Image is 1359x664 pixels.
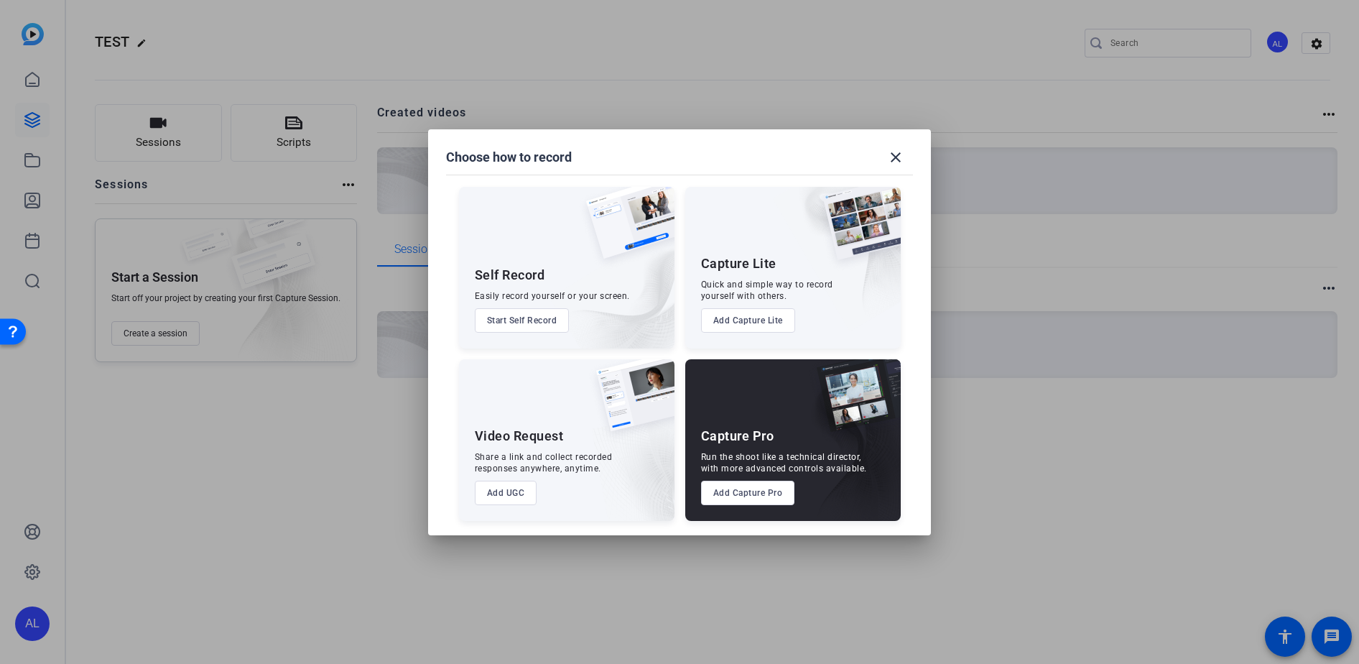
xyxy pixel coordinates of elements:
mat-icon: close [887,149,904,166]
div: Easily record yourself or your screen. [475,290,630,302]
button: Add Capture Lite [701,308,795,333]
div: Capture Lite [701,255,776,272]
button: Add Capture Pro [701,481,795,505]
img: self-record.png [575,187,674,273]
h1: Choose how to record [446,149,572,166]
div: Share a link and collect recorded responses anywhere, anytime. [475,451,613,474]
button: Add UGC [475,481,537,505]
button: Start Self Record [475,308,570,333]
div: Quick and simple way to record yourself with others. [701,279,833,302]
img: embarkstudio-capture-pro.png [794,377,901,521]
img: ugc-content.png [585,359,674,446]
img: embarkstudio-capture-lite.png [772,187,901,331]
div: Self Record [475,267,545,284]
div: Run the shoot like a technical director, with more advanced controls available. [701,451,867,474]
div: Video Request [475,428,564,445]
img: capture-lite.png [812,187,901,275]
img: embarkstudio-self-record.png [549,218,674,349]
img: capture-pro.png [806,359,901,447]
div: Capture Pro [701,428,774,445]
img: embarkstudio-ugc-content.png [591,404,674,521]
